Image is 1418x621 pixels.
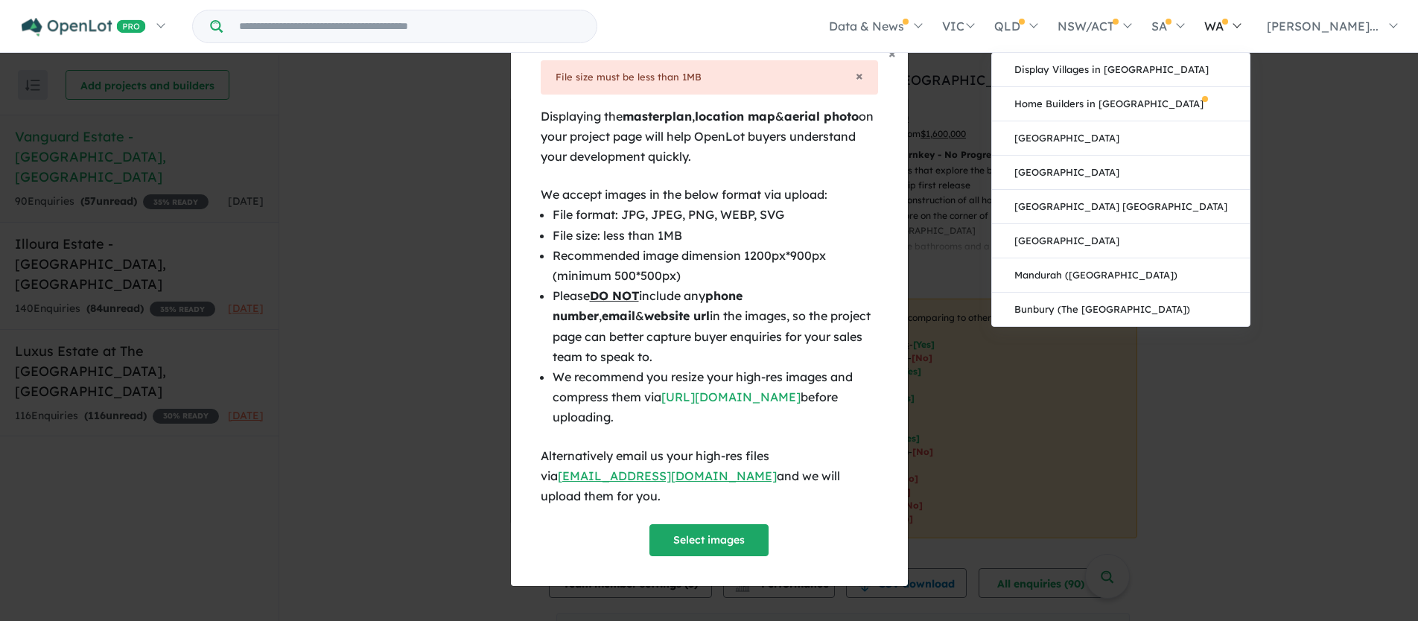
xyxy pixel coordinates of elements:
b: location map [695,109,775,124]
input: Try estate name, suburb, builder or developer [226,10,594,42]
div: We accept images in the below format via upload: [541,185,878,205]
b: masterplan [623,109,692,124]
u: DO NOT [590,288,639,303]
div: Displaying the , & on your project page will help OpenLot buyers understand your development quic... [541,106,878,168]
span: × [856,67,863,84]
button: Select images [649,524,769,556]
a: [GEOGRAPHIC_DATA] [992,224,1250,258]
a: [GEOGRAPHIC_DATA] [992,121,1250,156]
img: Openlot PRO Logo White [22,18,146,36]
a: Bunbury (The [GEOGRAPHIC_DATA]) [992,293,1250,326]
a: Home Builders in [GEOGRAPHIC_DATA] [992,87,1250,121]
a: [URL][DOMAIN_NAME] [661,389,801,404]
li: Recommended image dimension 1200px*900px (minimum 500*500px) [553,246,878,286]
a: [GEOGRAPHIC_DATA] [992,156,1250,190]
a: Display Villages in [GEOGRAPHIC_DATA] [992,53,1250,87]
b: website url [644,308,710,323]
a: Mandurah ([GEOGRAPHIC_DATA]) [992,258,1250,293]
div: File size must be less than 1MB [556,69,863,86]
a: [GEOGRAPHIC_DATA] [GEOGRAPHIC_DATA] [992,190,1250,224]
li: File size: less than 1MB [553,226,878,246]
b: aerial photo [784,109,859,124]
span: [PERSON_NAME]... [1267,19,1379,34]
li: File format: JPG, JPEG, PNG, WEBP, SVG [553,205,878,225]
li: We recommend you resize your high-res images and compress them via before uploading. [553,367,878,428]
button: Close [856,69,863,83]
b: email [602,308,635,323]
a: [EMAIL_ADDRESS][DOMAIN_NAME] [558,468,777,483]
li: Please include any , & in the images, so the project page can better capture buyer enquiries for ... [553,286,878,367]
span: × [888,45,896,62]
div: Alternatively email us your high-res files via and we will upload them for you. [541,446,878,507]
